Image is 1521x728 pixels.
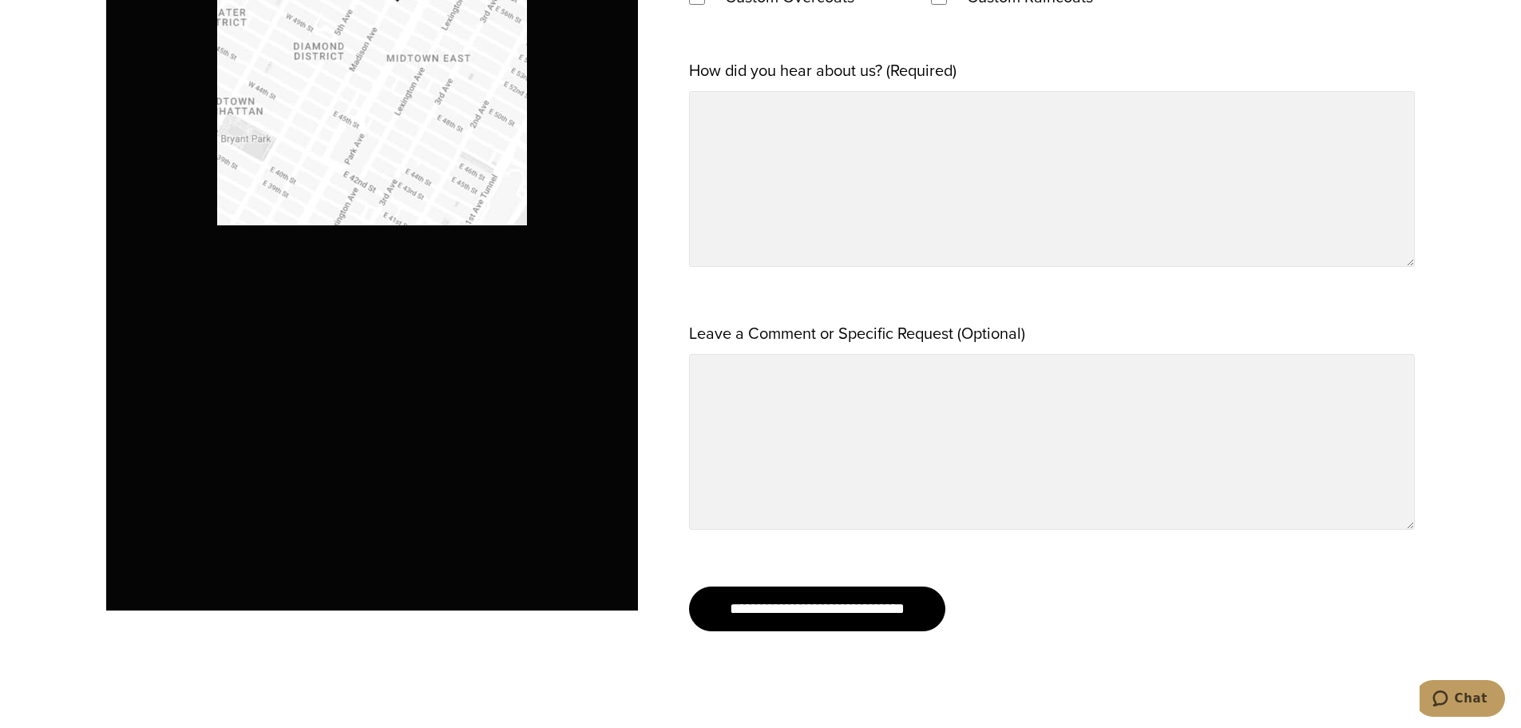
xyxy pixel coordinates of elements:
[1420,680,1505,720] iframe: Opens a widget where you can chat to one of our agents
[689,319,1025,348] label: Leave a Comment or Specific Request (Optional)
[689,56,957,85] label: How did you hear about us? (Required)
